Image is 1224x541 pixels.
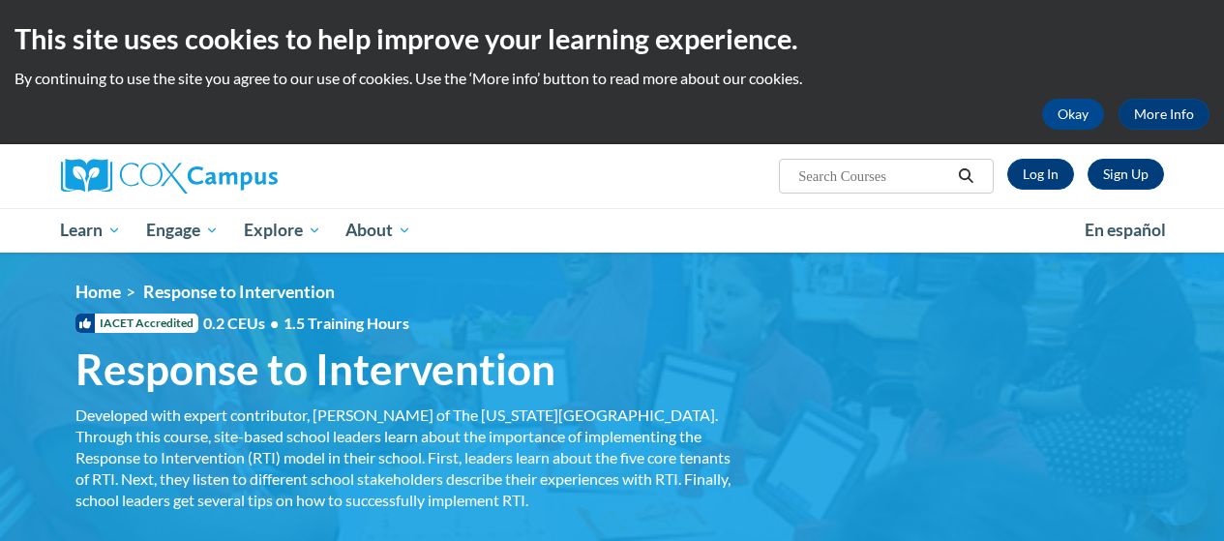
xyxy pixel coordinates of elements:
p: By continuing to use the site you agree to our use of cookies. Use the ‘More info’ button to read... [15,68,1209,89]
span: • [270,314,279,332]
h2: This site uses cookies to help improve your learning experience. [15,19,1209,58]
a: Engage [134,208,231,253]
a: More Info [1119,99,1209,130]
button: Okay [1042,99,1104,130]
div: Main menu [46,208,1179,253]
span: Learn [60,219,121,242]
iframe: Button to launch messaging window [1147,464,1209,526]
span: Engage [146,219,219,242]
span: Response to Intervention [75,344,555,395]
div: Developed with expert contributor, [PERSON_NAME] of The [US_STATE][GEOGRAPHIC_DATA]. Through this... [75,405,743,511]
span: 1.5 Training Hours [284,314,409,332]
span: 0.2 CEUs [203,313,409,334]
span: IACET Accredited [75,314,198,333]
span: En español [1085,220,1166,240]
span: Response to Intervention [143,282,335,302]
a: Log In [1007,159,1074,190]
a: Learn [48,208,134,253]
a: Register [1088,159,1164,190]
input: Search Courses [796,165,951,188]
a: En español [1072,210,1179,251]
img: Cox Campus [61,159,278,194]
a: Explore [231,208,334,253]
span: Explore [244,219,321,242]
a: Cox Campus [61,159,409,194]
a: Home [75,282,121,302]
a: About [333,208,424,253]
span: About [345,219,411,242]
button: Search [951,165,980,188]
